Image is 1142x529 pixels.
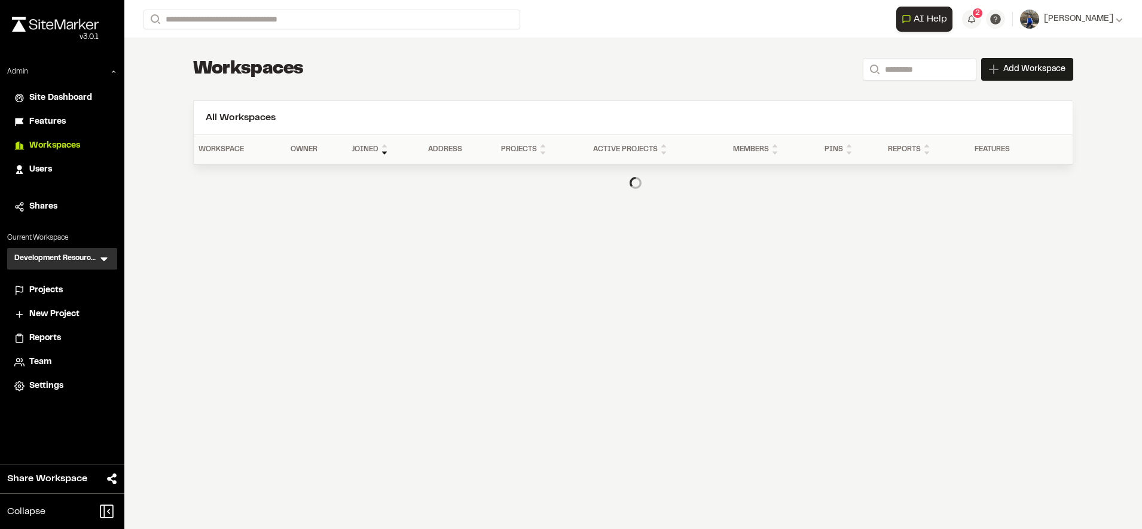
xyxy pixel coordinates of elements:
p: Current Workspace [7,233,117,243]
div: Owner [291,144,342,155]
span: Projects [29,284,63,297]
span: Collapse [7,504,45,519]
span: Users [29,163,52,176]
img: rebrand.png [12,17,99,32]
div: Oh geez...please don't... [12,32,99,42]
a: Team [14,356,110,369]
a: New Project [14,308,110,321]
h1: Workspaces [193,57,304,81]
span: Share Workspace [7,472,87,486]
button: Open AI Assistant [896,7,952,32]
div: Address [428,144,491,155]
h2: All Workspaces [206,111,1061,125]
span: Team [29,356,51,369]
div: Active Projects [593,142,723,157]
span: Site Dashboard [29,91,92,105]
a: Reports [14,332,110,345]
a: Workspaces [14,139,110,152]
span: Features [29,115,66,129]
span: Shares [29,200,57,213]
div: Features [975,144,1040,155]
p: Admin [7,66,28,77]
a: Shares [14,200,110,213]
a: Users [14,163,110,176]
span: Add Workspace [1003,63,1065,75]
a: Features [14,115,110,129]
h3: Development Resource Group [14,253,98,265]
div: Workspace [199,144,281,155]
span: 2 [975,8,980,19]
div: Reports [888,142,965,157]
button: Search [863,58,884,81]
span: AI Help [914,12,947,26]
button: 2 [962,10,981,29]
span: [PERSON_NAME] [1044,13,1113,26]
span: New Project [29,308,80,321]
a: Settings [14,380,110,393]
div: Joined [352,142,419,157]
div: Open AI Assistant [896,7,957,32]
button: [PERSON_NAME] [1020,10,1123,29]
div: Members [733,142,816,157]
span: Settings [29,380,63,393]
a: Projects [14,284,110,297]
div: Pins [825,142,878,157]
span: Workspaces [29,139,80,152]
div: Projects [501,142,584,157]
button: Search [143,10,165,29]
img: User [1020,10,1039,29]
a: Site Dashboard [14,91,110,105]
span: Reports [29,332,61,345]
